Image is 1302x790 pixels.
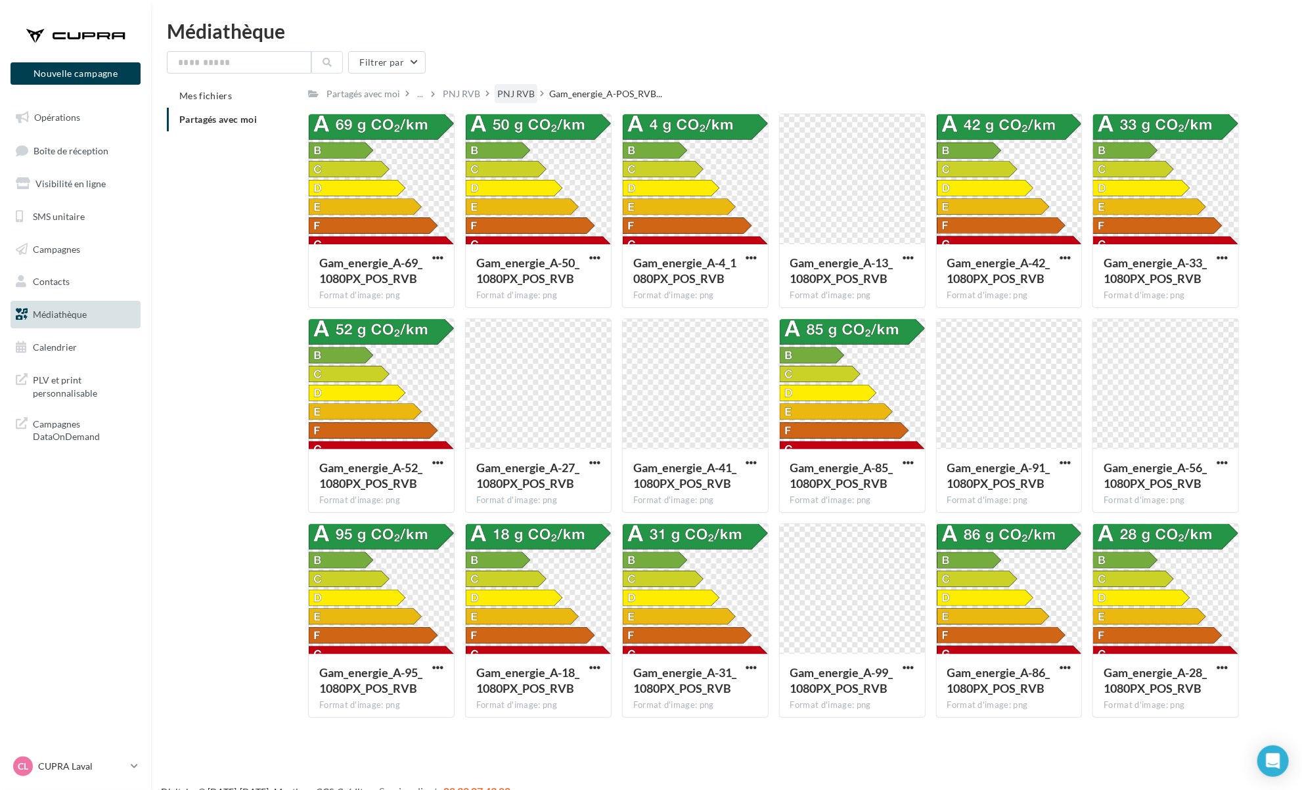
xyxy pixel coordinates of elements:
[8,203,143,230] a: SMS unitaire
[633,699,757,711] div: Format d'image: png
[1104,290,1228,301] div: Format d'image: png
[319,699,443,711] div: Format d'image: png
[33,341,77,353] span: Calendrier
[415,85,426,103] div: ...
[319,494,443,506] div: Format d'image: png
[1104,699,1228,711] div: Format d'image: png
[633,665,736,695] span: Gam_energie_A-31_1080PX_POS_RVB
[8,236,143,263] a: Campagnes
[8,137,143,165] a: Boîte de réception
[179,114,257,125] span: Partagés avec moi
[549,87,662,100] span: Gam_energie_A-POS_RVB...
[8,104,143,131] a: Opérations
[633,494,757,506] div: Format d'image: png
[790,290,914,301] div: Format d'image: png
[11,62,141,85] button: Nouvelle campagne
[8,268,143,296] a: Contacts
[8,334,143,361] a: Calendrier
[947,290,1071,301] div: Format d'image: png
[35,178,106,189] span: Visibilité en ligne
[167,21,1286,41] div: Médiathèque
[947,460,1050,491] span: Gam_energie_A-91_1080PX_POS_RVB
[1104,460,1207,491] span: Gam_energie_A-56_1080PX_POS_RVB
[790,494,914,506] div: Format d'image: png
[33,415,135,443] span: Campagnes DataOnDemand
[633,460,736,491] span: Gam_energie_A-41_1080PX_POS_RVB
[476,699,600,711] div: Format d'image: png
[443,87,480,100] div: PNJ RVB
[947,665,1050,695] span: Gam_energie_A-86_1080PX_POS_RVB
[947,699,1071,711] div: Format d'image: png
[326,87,400,100] div: Partagés avec moi
[497,87,535,100] div: PNJ RVB
[319,460,422,491] span: Gam_energie_A-52_1080PX_POS_RVB
[348,51,426,74] button: Filtrer par
[790,255,893,286] span: Gam_energie_A-13_1080PX_POS_RVB
[1104,255,1207,286] span: Gam_energie_A-33_1080PX_POS_RVB
[33,371,135,399] span: PLV et print personnalisable
[1104,665,1207,695] span: Gam_energie_A-28_1080PX_POS_RVB
[8,170,143,198] a: Visibilité en ligne
[1104,494,1228,506] div: Format d'image: png
[947,255,1050,286] span: Gam_energie_A-42_1080PX_POS_RVB
[34,144,108,156] span: Boîte de réception
[790,460,893,491] span: Gam_energie_A-85_1080PX_POS_RVB
[11,754,141,779] a: CL CUPRA Laval
[8,366,143,405] a: PLV et print personnalisable
[476,494,600,506] div: Format d'image: png
[179,90,232,101] span: Mes fichiers
[33,276,70,287] span: Contacts
[476,255,579,286] span: Gam_energie_A-50_1080PX_POS_RVB
[33,309,87,320] span: Médiathèque
[319,255,422,286] span: Gam_energie_A-69_1080PX_POS_RVB
[476,460,579,491] span: Gam_energie_A-27_1080PX_POS_RVB
[34,112,80,123] span: Opérations
[1257,745,1289,777] div: Open Intercom Messenger
[8,301,143,328] a: Médiathèque
[319,665,422,695] span: Gam_energie_A-95_1080PX_POS_RVB
[38,760,125,773] p: CUPRA Laval
[33,211,85,222] span: SMS unitaire
[476,665,579,695] span: Gam_energie_A-18_1080PX_POS_RVB
[790,665,893,695] span: Gam_energie_A-99_1080PX_POS_RVB
[633,255,736,286] span: Gam_energie_A-4_1080PX_POS_RVB
[33,243,80,254] span: Campagnes
[476,290,600,301] div: Format d'image: png
[18,760,28,773] span: CL
[8,410,143,449] a: Campagnes DataOnDemand
[319,290,443,301] div: Format d'image: png
[947,494,1071,506] div: Format d'image: png
[633,290,757,301] div: Format d'image: png
[790,699,914,711] div: Format d'image: png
